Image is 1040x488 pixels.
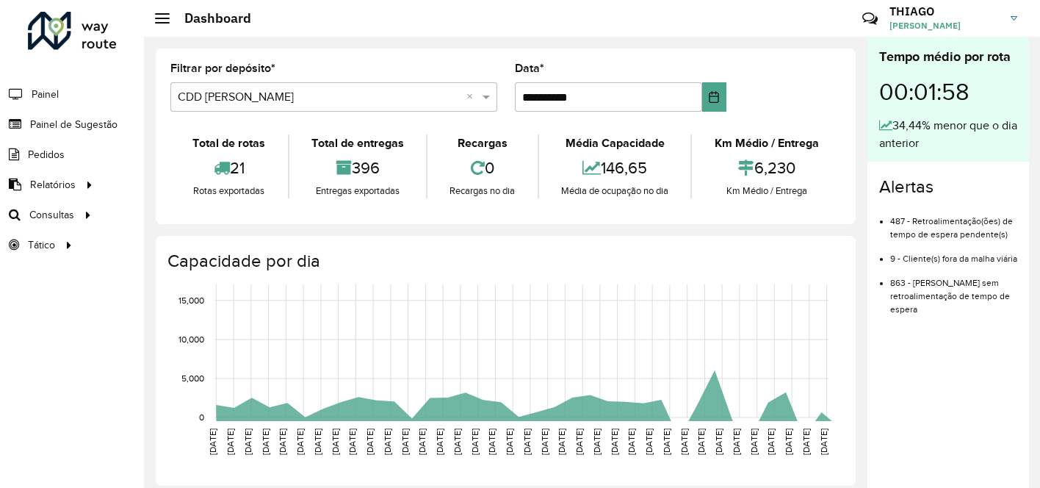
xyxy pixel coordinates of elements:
[890,265,1017,316] li: 863 - [PERSON_NAME] sem retroalimentação de tempo de espera
[696,428,706,455] text: [DATE]
[30,117,118,132] span: Painel de Sugestão
[347,428,357,455] text: [DATE]
[435,428,444,455] text: [DATE]
[879,67,1017,117] div: 00:01:58
[696,152,837,184] div: 6,230
[167,251,841,272] h4: Capacidade por dia
[543,184,687,198] div: Média de ocupação no dia
[365,428,375,455] text: [DATE]
[644,428,654,455] text: [DATE]
[208,428,217,455] text: [DATE]
[29,207,74,223] span: Consultas
[199,412,204,422] text: 0
[696,134,837,152] div: Km Médio / Entrega
[714,428,723,455] text: [DATE]
[383,428,392,455] text: [DATE]
[749,428,759,455] text: [DATE]
[766,428,776,455] text: [DATE]
[431,152,534,184] div: 0
[178,295,204,305] text: 15,000
[466,88,479,106] span: Clear all
[592,428,602,455] text: [DATE]
[702,82,726,112] button: Choose Date
[890,204,1017,241] li: 487 - Retroalimentação(ões) de tempo de espera pendente(s)
[181,373,204,383] text: 5,000
[574,428,584,455] text: [DATE]
[293,134,423,152] div: Total de entregas
[331,428,340,455] text: [DATE]
[295,428,305,455] text: [DATE]
[174,152,284,184] div: 21
[819,428,828,455] text: [DATE]
[293,152,423,184] div: 396
[732,428,741,455] text: [DATE]
[522,428,532,455] text: [DATE]
[278,428,287,455] text: [DATE]
[879,47,1017,67] div: Tempo médio por rota
[243,428,253,455] text: [DATE]
[178,334,204,344] text: 10,000
[431,134,534,152] div: Recargas
[662,428,671,455] text: [DATE]
[515,60,544,77] label: Data
[679,428,689,455] text: [DATE]
[543,152,687,184] div: 146,65
[543,134,687,152] div: Média Capacidade
[487,428,496,455] text: [DATE]
[505,428,514,455] text: [DATE]
[890,241,1017,265] li: 9 - Cliente(s) fora da malha viária
[557,428,566,455] text: [DATE]
[313,428,322,455] text: [DATE]
[879,176,1017,198] h4: Alertas
[610,428,619,455] text: [DATE]
[28,147,65,162] span: Pedidos
[174,134,284,152] div: Total de rotas
[784,428,793,455] text: [DATE]
[32,87,59,102] span: Painel
[174,184,284,198] div: Rotas exportadas
[30,177,76,193] span: Relatórios
[417,428,427,455] text: [DATE]
[470,428,480,455] text: [DATE]
[28,237,55,253] span: Tático
[170,60,275,77] label: Filtrar por depósito
[452,428,462,455] text: [DATE]
[889,4,1000,18] h3: THIAGO
[540,428,549,455] text: [DATE]
[293,184,423,198] div: Entregas exportadas
[854,3,886,35] a: Contato Rápido
[801,428,811,455] text: [DATE]
[889,19,1000,32] span: [PERSON_NAME]
[879,117,1017,152] div: 34,44% menor que o dia anterior
[400,428,410,455] text: [DATE]
[225,428,235,455] text: [DATE]
[261,428,270,455] text: [DATE]
[170,10,251,26] h2: Dashboard
[696,184,837,198] div: Km Médio / Entrega
[431,184,534,198] div: Recargas no dia
[626,428,636,455] text: [DATE]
